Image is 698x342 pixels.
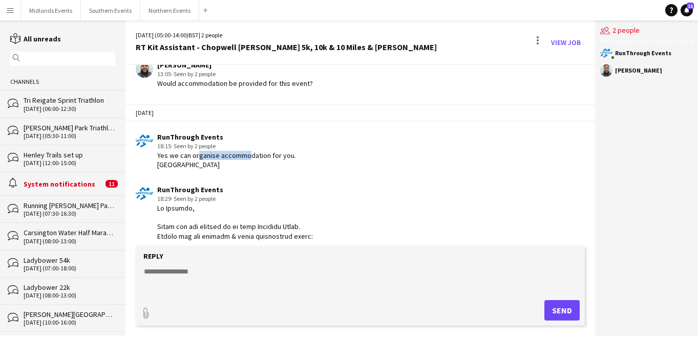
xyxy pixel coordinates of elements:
div: [DATE] (05:00-14:00) | 2 people [136,31,437,40]
div: [PERSON_NAME][GEOGRAPHIC_DATA] Set Up [24,310,115,319]
div: RunThrough Events [615,50,671,56]
div: [PERSON_NAME] [157,60,313,70]
button: Midlands Events [21,1,81,20]
span: · Seen by 2 people [171,142,216,150]
span: 11 [105,180,118,188]
div: 13:05 [157,70,313,79]
div: Would accommodation be provided for this event? [157,79,313,88]
a: View Job [547,34,585,51]
div: 18:29 [157,194,511,203]
div: Henley Trails set up [24,150,115,159]
div: [DATE] (10:00-16:00) [24,319,115,326]
div: [DATE] (08:00-13:00) [24,292,115,299]
div: RunThrough Events [157,132,296,142]
div: [PERSON_NAME] Park Triathlon [24,123,115,132]
div: Tri Reigate Sprint Triathlon [24,96,115,105]
div: RT Kit Assistant - Chopwell [PERSON_NAME] 5k, 10k & 10 Miles & [PERSON_NAME] [136,42,437,52]
div: [DATE] (05:30-11:00) [24,132,115,140]
div: RunThrough Events [157,185,511,194]
div: Ladybower 54k [24,256,115,265]
span: 11 [687,3,694,9]
span: · Seen by 2 people [171,70,216,78]
button: Northern Events [140,1,199,20]
div: Running [PERSON_NAME] Park Races & Duathlon [24,201,115,210]
span: · Seen by 2 people [171,195,216,202]
button: Southern Events [81,1,140,20]
div: System notifications [24,179,103,189]
div: [DATE] (07:30-16:30) [24,210,115,217]
div: [DATE] (12:00-15:00) [24,159,115,167]
div: 18:15 [157,142,296,151]
a: All unreads [10,34,61,43]
a: 11 [681,4,693,16]
div: [PERSON_NAME] [615,67,662,74]
span: BST [188,31,199,39]
div: [DATE] (06:00-12:30) [24,105,115,112]
div: Ladybower 22k [24,283,115,292]
div: [DATE] [125,104,595,122]
div: [DATE] (08:00-13:00) [24,238,115,245]
div: 2 people [600,20,693,42]
div: Carsington Water Half Marathon & 10km [24,228,115,237]
div: Yes we can organise accommodation for you. [GEOGRAPHIC_DATA] [157,151,296,169]
button: Send [544,300,580,321]
label: Reply [143,252,163,261]
div: [DATE] (07:00-18:00) [24,265,115,272]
